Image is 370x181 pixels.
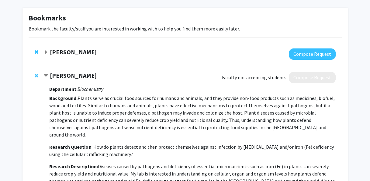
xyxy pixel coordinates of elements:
[29,25,342,32] p: Bookmark the faculty/staff you are interested in working with to help you find them more easily l...
[49,144,91,150] strong: Research Question
[50,48,97,56] strong: [PERSON_NAME]
[49,95,78,101] strong: Background:
[5,154,26,176] iframe: Chat
[43,73,48,78] span: Contract Antje Heese Bookmark
[49,163,98,169] strong: Research Description:
[35,73,38,78] span: Remove Antje Heese from bookmarks
[289,72,336,83] button: Compose Request to Antje Heese
[78,86,103,92] i: Biochemistry
[49,143,335,158] p: : How do plants detect and then protect themselves against infection by [MEDICAL_DATA] and/or iro...
[50,72,97,79] strong: [PERSON_NAME]
[35,50,38,55] span: Remove Xiaoping Xin from bookmarks
[289,48,336,60] button: Compose Request to Xiaoping Xin
[49,86,78,92] strong: Department:
[43,50,48,55] span: Expand Xiaoping Xin Bookmark
[222,74,286,81] span: Faculty not accepting students
[29,14,342,23] h1: Bookmarks
[49,94,335,138] p: Plants serve as crucial food sources for humans and animals, and they provide non-food products s...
